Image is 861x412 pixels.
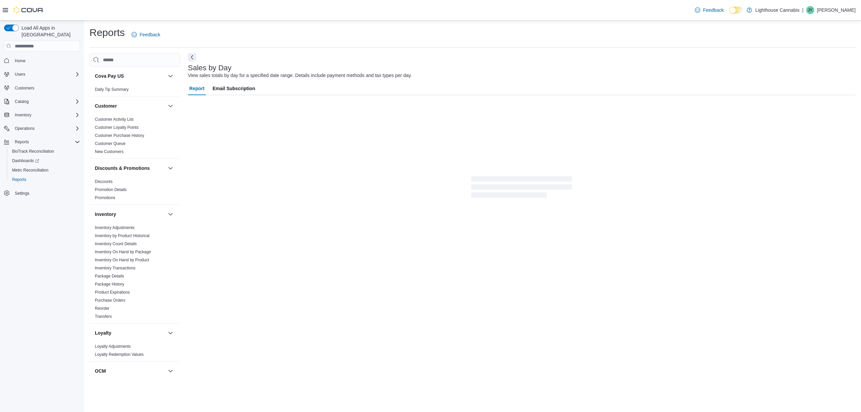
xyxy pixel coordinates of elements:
button: Loyalty [95,330,165,336]
a: Customer Activity List [95,117,134,122]
button: Catalog [12,98,31,106]
a: Reports [9,176,29,184]
a: Feedback [692,3,726,17]
span: Customers [12,84,80,92]
a: Dashboards [9,157,42,165]
span: Email Subscription [213,82,255,95]
h3: OCM [95,368,106,374]
div: Customer [89,115,180,158]
span: Dashboards [9,157,80,165]
span: Users [12,70,80,78]
a: Customer Queue [95,141,125,146]
p: Lighthouse Cannabis [755,6,800,14]
a: Loyalty Redemption Values [95,352,144,357]
button: OCM [166,367,175,375]
span: Metrc Reconciliation [9,166,80,174]
div: View sales totals by day for a specified date range. Details include payment methods and tax type... [188,72,412,79]
span: Settings [12,189,80,197]
span: Catalog [15,99,29,104]
a: Metrc Reconciliation [9,166,51,174]
span: Inventory Count Details [95,241,137,247]
div: Cova Pay US [89,85,180,96]
span: Report [189,82,204,95]
a: Home [12,57,28,65]
h3: Cova Pay US [95,73,124,79]
span: Home [15,58,26,64]
a: Promotion Details [95,187,127,192]
span: Transfers [95,314,112,319]
button: Operations [12,124,37,133]
button: Reports [7,175,83,184]
img: Cova [13,7,44,13]
span: BioTrack Reconciliation [9,147,80,155]
span: Inventory by Product Historical [95,233,150,238]
span: Promotions [95,195,115,200]
a: Inventory On Hand by Product [95,258,149,262]
span: JY [808,6,813,14]
h3: Sales by Day [188,64,232,72]
span: Package Details [95,273,124,279]
button: Home [1,55,83,65]
a: Inventory Transactions [95,266,136,270]
button: Customers [1,83,83,93]
button: Reports [1,137,83,147]
input: Dark Mode [729,7,743,14]
span: Inventory On Hand by Product [95,257,149,263]
span: Reports [9,176,80,184]
h3: Loyalty [95,330,111,336]
a: Reorder [95,306,109,311]
button: Metrc Reconciliation [7,165,83,175]
button: Inventory [166,210,175,218]
span: Home [12,56,80,65]
span: Inventory [12,111,80,119]
span: Inventory Adjustments [95,225,135,230]
button: Customer [95,103,165,109]
a: Customer Loyalty Points [95,125,139,130]
button: Reports [12,138,32,146]
a: New Customers [95,149,123,154]
span: Inventory [15,112,31,118]
button: Discounts & Promotions [95,165,165,172]
button: Catalog [1,97,83,106]
span: BioTrack Reconciliation [12,149,54,154]
button: Inventory [12,111,34,119]
div: Jessie Yao [806,6,814,14]
span: Daily Tip Summary [95,87,129,92]
a: Inventory On Hand by Package [95,250,151,254]
button: Inventory [95,211,165,218]
span: Feedback [703,7,723,13]
span: Inventory Transactions [95,265,136,271]
span: Loading [471,178,572,199]
p: | [802,6,803,14]
span: Catalog [12,98,80,106]
h3: Discounts & Promotions [95,165,150,172]
div: Inventory [89,224,180,323]
button: Cova Pay US [166,72,175,80]
button: Customer [166,102,175,110]
a: Product Expirations [95,290,130,295]
a: Feedback [129,28,163,41]
span: Operations [12,124,80,133]
a: Inventory Count Details [95,241,137,246]
span: Users [15,72,25,77]
a: Purchase Orders [95,298,125,303]
a: Customer Purchase History [95,133,144,138]
button: Operations [1,124,83,133]
a: BioTrack Reconciliation [9,147,57,155]
nav: Complex example [4,53,80,216]
span: Reports [12,138,80,146]
a: Discounts [95,179,113,184]
p: [PERSON_NAME] [817,6,856,14]
button: Discounts & Promotions [166,164,175,172]
button: Users [12,70,28,78]
a: Settings [12,189,32,197]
